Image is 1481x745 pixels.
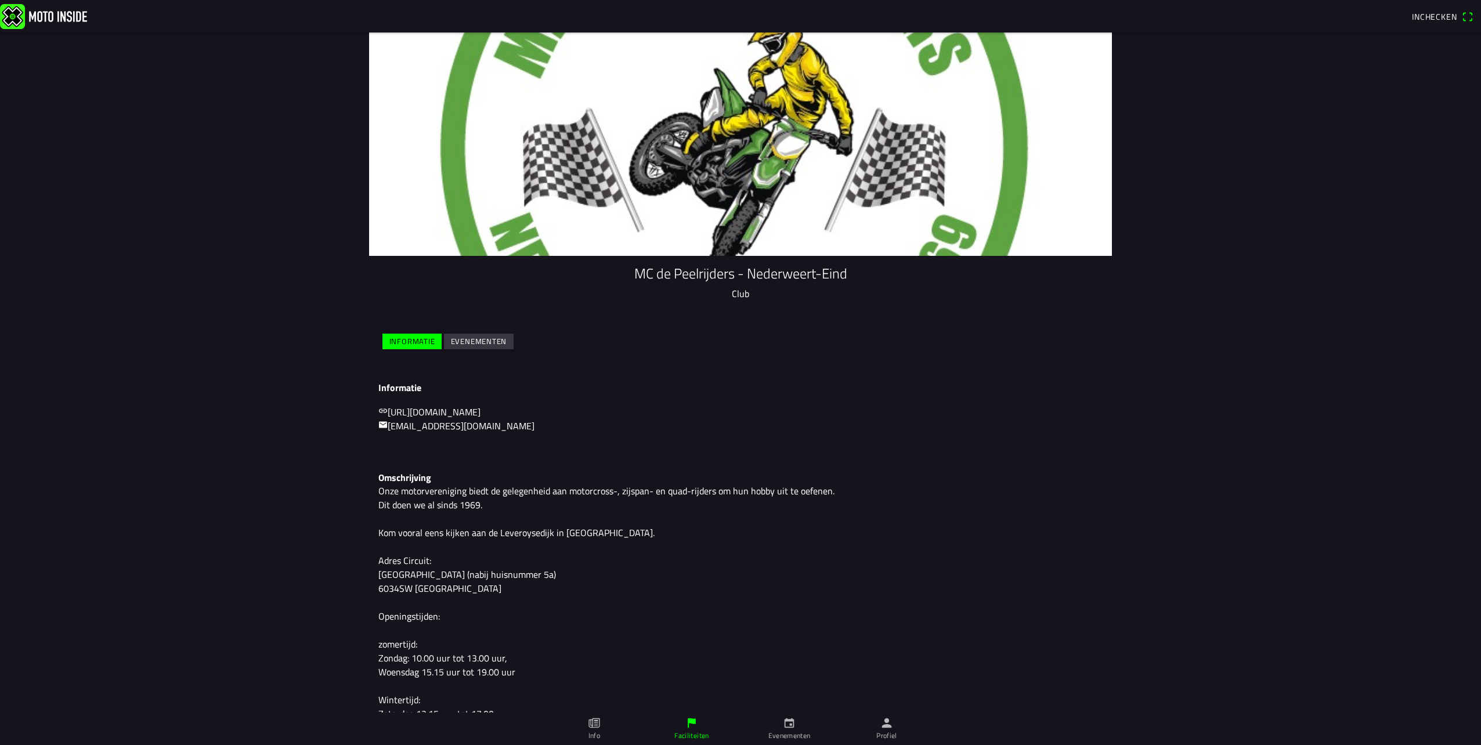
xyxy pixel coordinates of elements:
[1412,10,1457,23] span: Inchecken
[1406,6,1479,26] a: Incheckenqr scanner
[378,265,1103,282] h1: MC de Peelrijders - Nederweert-Eind
[783,717,796,729] ion-icon: calendar
[378,420,388,429] ion-icon: mail
[378,419,534,433] a: mail[EMAIL_ADDRESS][DOMAIN_NAME]
[378,406,388,415] ion-icon: link
[382,334,442,349] ion-button: Informatie
[378,382,1103,393] h3: Informatie
[876,730,897,741] ion-label: Profiel
[378,287,1103,301] p: Club
[444,334,514,349] ion-button: Evenementen
[768,730,811,741] ion-label: Evenementen
[880,717,893,729] ion-icon: person
[378,484,1103,735] p: Onze motorvereniging biedt de gelegenheid aan motorcross-, zijspan- en quad-rijders om hun hobby ...
[674,730,709,741] ion-label: Faciliteiten
[378,472,1103,483] h3: Omschrijving
[685,717,698,729] ion-icon: flag
[378,405,481,419] a: link[URL][DOMAIN_NAME]
[588,730,600,741] ion-label: Info
[588,717,601,729] ion-icon: paper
